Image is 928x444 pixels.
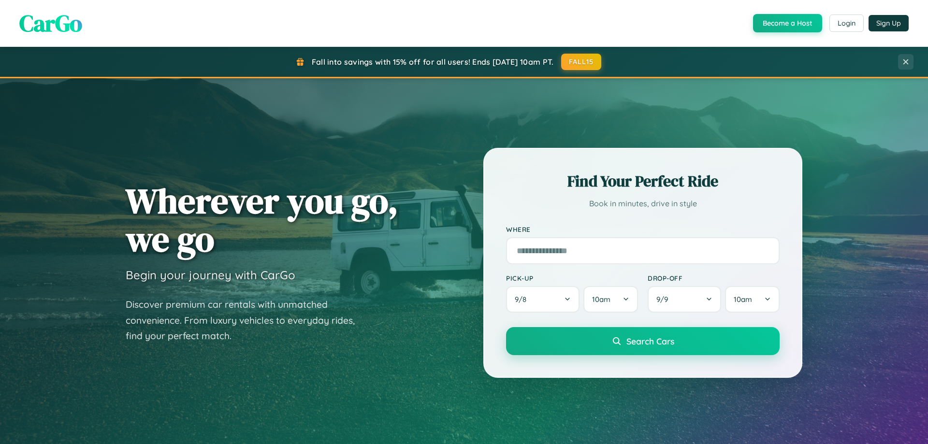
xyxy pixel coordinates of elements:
[515,295,531,304] span: 9 / 8
[506,327,780,355] button: Search Cars
[506,197,780,211] p: Book in minutes, drive in style
[506,171,780,192] h2: Find Your Perfect Ride
[19,7,82,39] span: CarGo
[734,295,752,304] span: 10am
[725,286,780,313] button: 10am
[506,286,580,313] button: 9/8
[648,286,721,313] button: 9/9
[656,295,673,304] span: 9 / 9
[506,274,638,282] label: Pick-up
[561,54,602,70] button: FALL15
[126,268,295,282] h3: Begin your journey with CarGo
[583,286,638,313] button: 10am
[592,295,610,304] span: 10am
[126,182,398,258] h1: Wherever you go, we go
[626,336,674,346] span: Search Cars
[648,274,780,282] label: Drop-off
[506,225,780,233] label: Where
[126,297,367,344] p: Discover premium car rentals with unmatched convenience. From luxury vehicles to everyday rides, ...
[753,14,822,32] button: Become a Host
[829,14,864,32] button: Login
[312,57,554,67] span: Fall into savings with 15% off for all users! Ends [DATE] 10am PT.
[869,15,909,31] button: Sign Up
